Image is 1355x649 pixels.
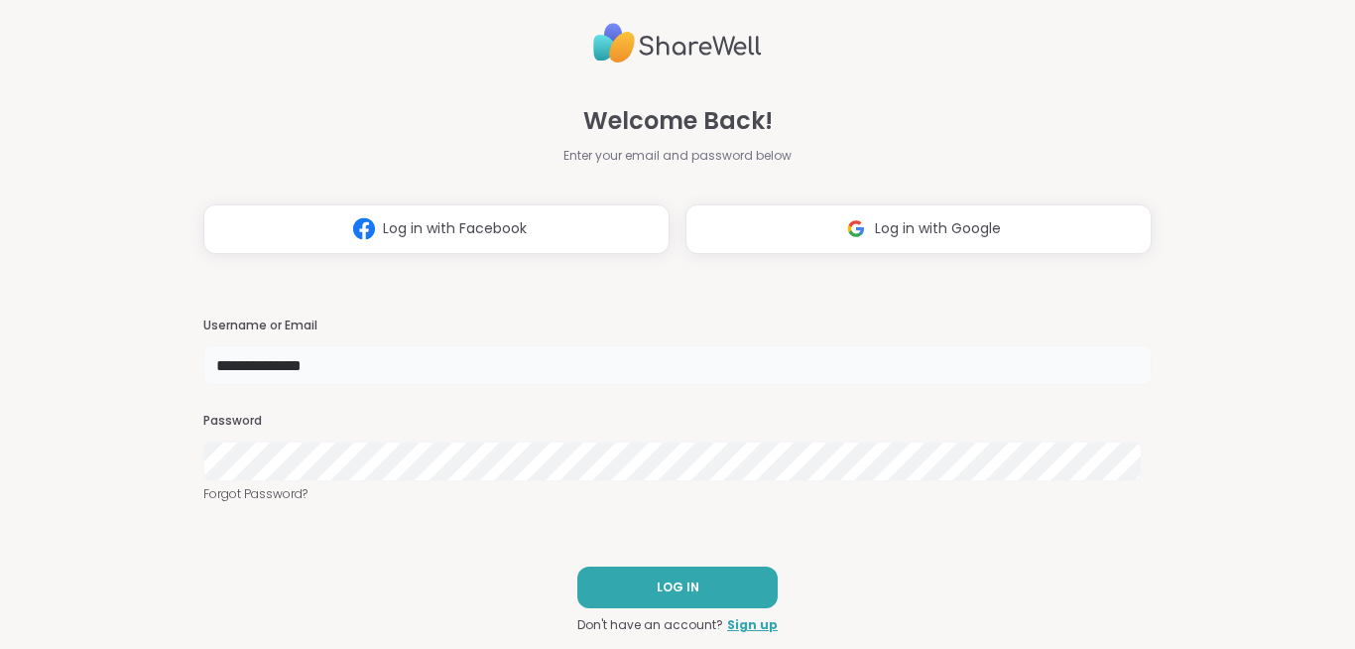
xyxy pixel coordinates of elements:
a: Forgot Password? [203,485,1152,503]
span: Log in with Facebook [383,218,527,239]
button: LOG IN [577,567,778,608]
button: Log in with Google [685,204,1152,254]
img: ShareWell Logomark [345,210,383,247]
a: Sign up [727,616,778,634]
span: Don't have an account? [577,616,723,634]
img: ShareWell Logomark [837,210,875,247]
h3: Username or Email [203,318,1152,334]
img: ShareWell Logo [593,15,762,71]
span: Welcome Back! [583,103,773,139]
span: LOG IN [657,579,699,596]
button: Log in with Facebook [203,204,670,254]
span: Log in with Google [875,218,1001,239]
span: Enter your email and password below [563,147,792,165]
h3: Password [203,413,1152,430]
